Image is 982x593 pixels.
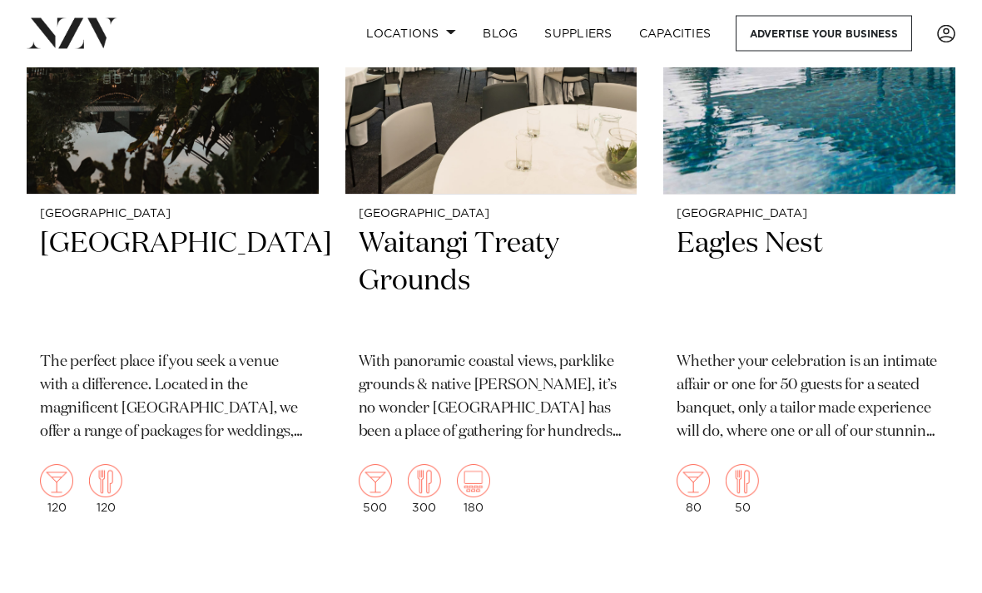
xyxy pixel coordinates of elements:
small: [GEOGRAPHIC_DATA] [40,209,305,221]
img: theatre.png [457,465,490,498]
small: [GEOGRAPHIC_DATA] [677,209,942,221]
small: [GEOGRAPHIC_DATA] [359,209,624,221]
h2: [GEOGRAPHIC_DATA] [40,227,305,339]
img: cocktail.png [677,465,710,498]
a: Capacities [626,16,725,52]
p: With panoramic coastal views, parklike grounds & native [PERSON_NAME], it’s no wonder [GEOGRAPHIC... [359,352,624,445]
img: dining.png [408,465,441,498]
img: dining.png [726,465,759,498]
img: cocktail.png [359,465,392,498]
div: 80 [677,465,710,515]
h2: Waitangi Treaty Grounds [359,227,624,339]
div: 50 [726,465,759,515]
h2: Eagles Nest [677,227,942,339]
img: dining.png [89,465,122,498]
img: nzv-logo.png [27,18,117,48]
a: Locations [353,16,469,52]
div: 180 [457,465,490,515]
a: SUPPLIERS [531,16,625,52]
a: Advertise your business [736,16,912,52]
a: BLOG [469,16,531,52]
p: Whether your celebration is an intimate affair or one for 50 guests for a seated banquet, only a ... [677,352,942,445]
p: The perfect place if you seek a venue with a difference. Located in the magnificent [GEOGRAPHIC_D... [40,352,305,445]
div: 500 [359,465,392,515]
div: 120 [40,465,73,515]
img: cocktail.png [40,465,73,498]
div: 300 [408,465,441,515]
div: 120 [89,465,122,515]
